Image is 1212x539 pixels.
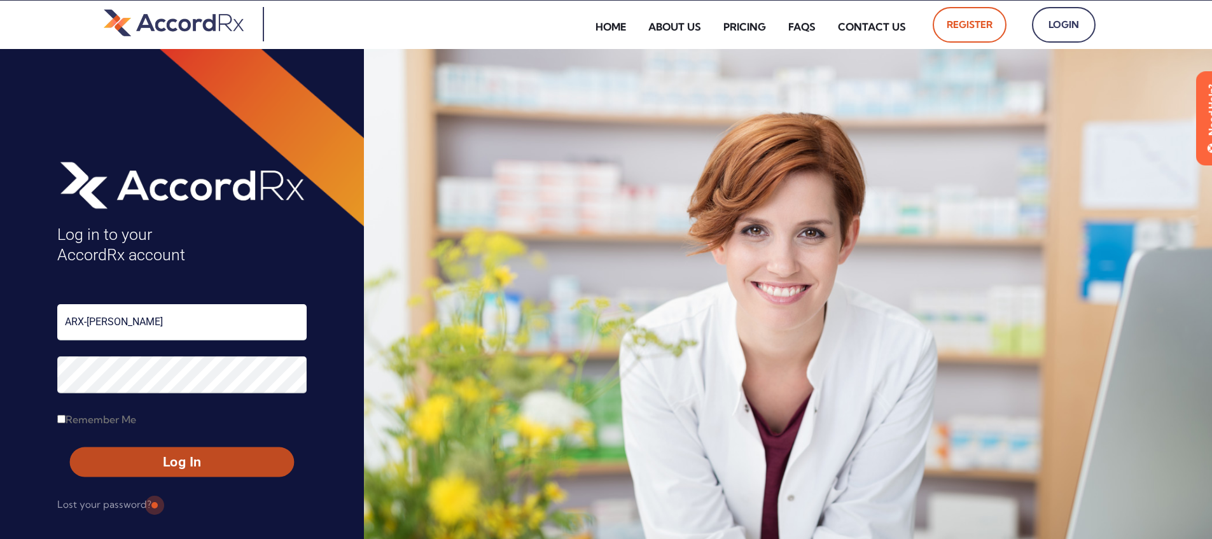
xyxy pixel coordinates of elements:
a: Register [933,7,1007,43]
img: default-logo [104,7,244,38]
a: Contact Us [828,12,916,41]
button: Log In [70,447,294,477]
a: Login [1032,7,1096,43]
input: Remember Me [57,415,66,423]
span: Log In [81,453,282,472]
span: Login [1046,15,1082,35]
a: Lost your password? [57,494,151,515]
h4: Log in to your AccordRx account [57,225,307,266]
a: FAQs [779,12,825,41]
a: About Us [639,12,711,41]
input: Username or Email Address [57,304,307,340]
a: Pricing [714,12,776,41]
span: Register [947,15,993,35]
img: AccordRx_logo_header_white [57,157,307,212]
a: Home [586,12,636,41]
label: Remember Me [57,409,136,430]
